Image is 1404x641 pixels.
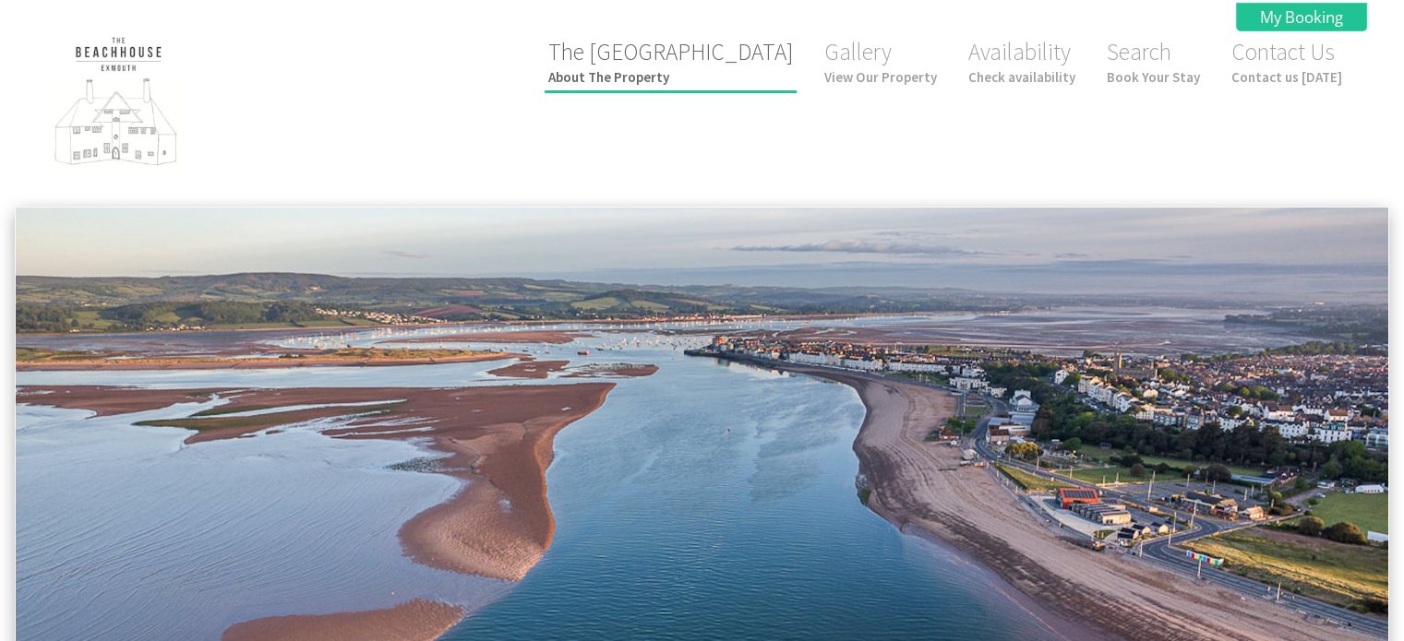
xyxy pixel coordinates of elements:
[824,68,937,86] small: View Our Property
[968,37,1075,86] a: AvailabilityCheck availability
[1107,37,1200,86] a: SearchBook Your Stay
[1236,3,1367,31] a: My Booking
[1231,37,1342,86] a: Contact UsContact us [DATE]
[548,37,793,86] a: The [GEOGRAPHIC_DATA]About The Property
[26,30,210,180] img: The Beach House Exmouth
[1231,68,1342,86] small: Contact us [DATE]
[824,37,937,86] a: GalleryView Our Property
[968,68,1075,86] small: Check availability
[1107,68,1200,86] small: Book Your Stay
[548,68,793,86] small: About The Property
